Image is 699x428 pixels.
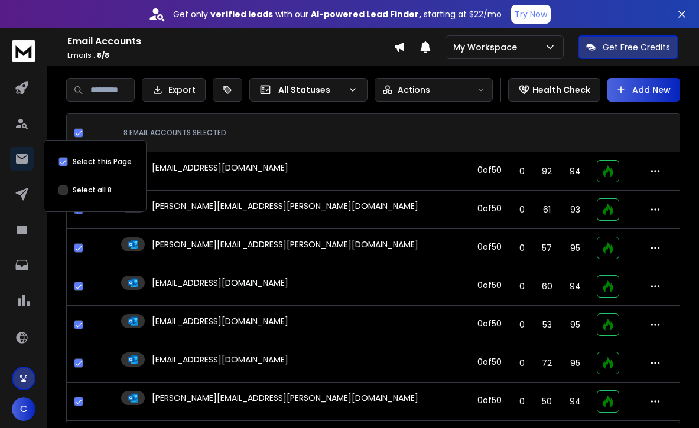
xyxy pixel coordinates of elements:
[603,41,670,53] p: Get Free Credits
[152,238,418,250] p: [PERSON_NAME][EMAIL_ADDRESS][PERSON_NAME][DOMAIN_NAME]
[477,356,502,368] div: 0 of 50
[477,241,502,253] div: 0 of 50
[561,152,589,191] td: 94
[561,344,589,383] td: 95
[73,157,132,166] label: Select this Page
[533,306,561,344] td: 53
[142,78,206,102] button: Export
[67,51,394,60] p: Emails :
[533,191,561,229] td: 61
[518,204,526,215] p: 0
[561,383,589,421] td: 94
[152,277,288,289] p: [EMAIL_ADDRESS][DOMAIN_NAME]
[152,162,288,174] p: [EMAIL_ADDRESS][DOMAIN_NAME]
[453,41,522,53] p: My Workspace
[67,34,394,48] h1: Email Accounts
[173,8,502,20] p: Get only with our starting at $22/mo
[561,191,589,229] td: 93
[12,40,35,62] img: logo
[533,267,561,306] td: 60
[532,84,590,96] p: Health Check
[152,315,288,327] p: [EMAIL_ADDRESS][DOMAIN_NAME]
[398,84,430,96] p: Actions
[533,344,561,383] td: 72
[518,165,526,177] p: 0
[561,267,589,306] td: 94
[477,164,502,176] div: 0 of 50
[533,383,561,421] td: 50
[477,318,502,329] div: 0 of 50
[518,319,526,331] p: 0
[12,397,35,421] button: C
[123,128,459,138] div: 8 EMAIL ACCOUNTS SELECTED
[515,8,547,20] p: Try Now
[656,387,684,416] iframe: Intercom live chat
[607,78,680,102] button: Add New
[278,84,343,96] p: All Statuses
[561,306,589,344] td: 95
[311,8,421,20] strong: AI-powered Lead Finder,
[533,152,561,191] td: 92
[561,229,589,267] td: 95
[73,185,112,195] label: Select all 8
[518,242,526,254] p: 0
[477,279,502,291] div: 0 of 50
[518,357,526,369] p: 0
[97,50,109,60] span: 8 / 8
[508,78,600,102] button: Health Check
[477,202,502,214] div: 0 of 50
[578,35,678,59] button: Get Free Credits
[210,8,273,20] strong: verified leads
[533,229,561,267] td: 57
[152,392,418,404] p: [PERSON_NAME][EMAIL_ADDRESS][PERSON_NAME][DOMAIN_NAME]
[518,280,526,292] p: 0
[152,354,288,365] p: [EMAIL_ADDRESS][DOMAIN_NAME]
[152,200,418,212] p: [PERSON_NAME][EMAIL_ADDRESS][PERSON_NAME][DOMAIN_NAME]
[477,394,502,406] div: 0 of 50
[511,5,551,24] button: Try Now
[518,396,526,407] p: 0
